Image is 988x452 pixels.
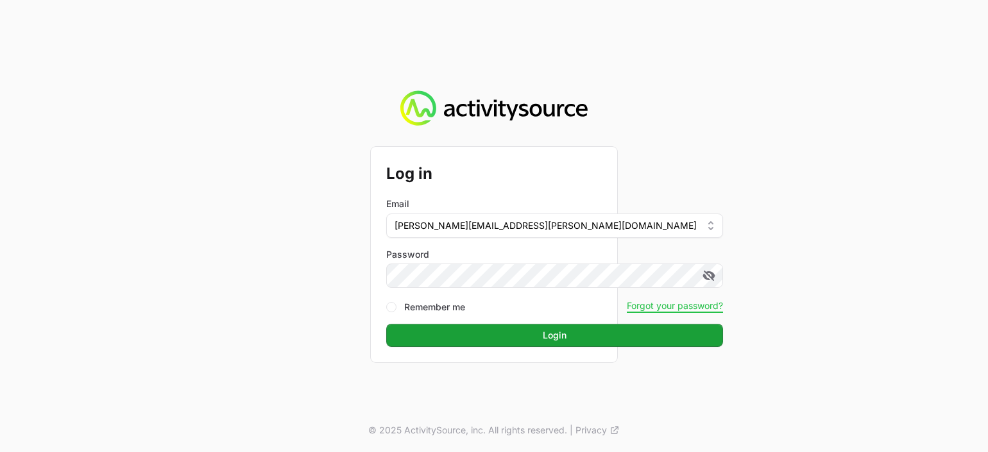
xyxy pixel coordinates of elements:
[386,213,723,238] button: [PERSON_NAME][EMAIL_ADDRESS][PERSON_NAME][DOMAIN_NAME]
[386,324,723,347] button: Login
[400,90,587,126] img: Activity Source
[627,300,723,312] button: Forgot your password?
[543,328,566,343] span: Login
[404,301,465,314] label: Remember me
[386,197,409,210] label: Email
[368,424,567,437] p: © 2025 ActivitySource, inc. All rights reserved.
[575,424,620,437] a: Privacy
[386,162,723,185] h2: Log in
[570,424,573,437] span: |
[386,248,723,261] label: Password
[395,219,697,232] span: [PERSON_NAME][EMAIL_ADDRESS][PERSON_NAME][DOMAIN_NAME]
